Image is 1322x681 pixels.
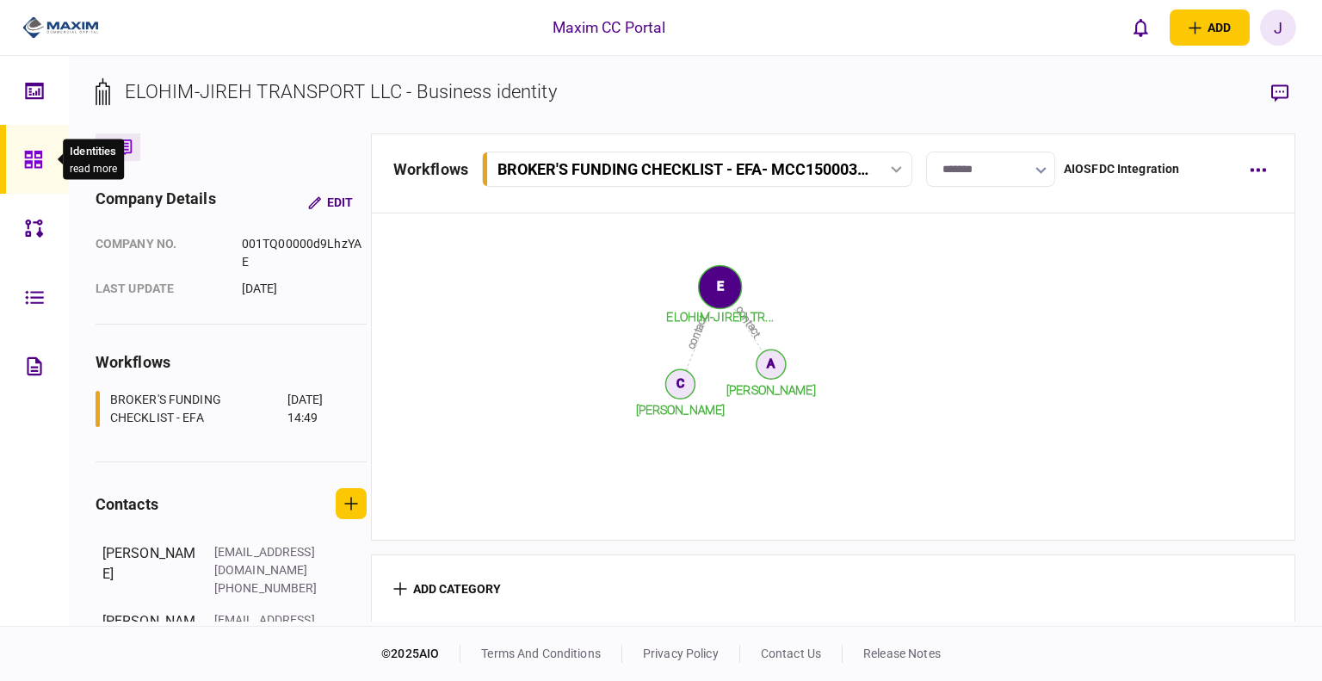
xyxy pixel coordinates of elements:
tspan: ELOHIM-JIREH TR... [666,310,773,324]
div: workflows [96,350,367,374]
div: company details [96,187,216,218]
tspan: [PERSON_NAME] [635,403,725,417]
a: release notes [863,647,941,660]
text: E [716,279,723,293]
div: last update [96,280,225,298]
button: add category [393,582,501,596]
div: [EMAIL_ADDRESS][DOMAIN_NAME] [214,543,326,579]
div: [EMAIL_ADDRESS][DOMAIN_NAME] [214,611,326,647]
text: A [767,356,775,370]
div: [PERSON_NAME] [102,611,197,666]
div: workflows [393,158,468,181]
button: J [1260,9,1296,46]
div: company no. [96,235,225,271]
div: 001TQ00000d9LhzYAE [242,235,367,271]
button: open notifications list [1123,9,1159,46]
button: Edit [294,187,367,218]
div: Identities [70,143,117,160]
div: Maxim CC Portal [553,16,666,39]
a: BROKER'S FUNDING CHECKLIST - EFA[DATE] 14:49 [96,391,345,427]
text: contact [684,313,708,350]
button: open adding identity options [1170,9,1250,46]
div: BROKER'S FUNDING CHECKLIST - EFA - MCC150003 ELOHIM-JIREH TRANSPORT LLC [497,160,868,178]
div: BROKER'S FUNDING CHECKLIST - EFA [110,391,283,427]
div: [DATE] 14:49 [287,391,345,427]
tspan: [PERSON_NAME] [726,383,816,397]
div: AIOSFDC Integration [1064,160,1180,178]
img: client company logo [22,15,99,40]
a: contact us [761,647,821,660]
div: © 2025 AIO [381,645,460,663]
div: [PHONE_NUMBER] [214,579,326,597]
text: C [676,376,684,390]
div: [DATE] [242,280,367,298]
button: BROKER'S FUNDING CHECKLIST - EFA- MCC150003 ELOHIM-JIREH TRANSPORT LLC [482,152,912,187]
button: read more [70,162,117,174]
div: [PERSON_NAME] [102,543,197,597]
div: contacts [96,492,158,516]
a: privacy policy [643,647,719,660]
a: terms and conditions [481,647,601,660]
div: ELOHIM-JIREH TRANSPORT LLC - Business identity [125,77,557,106]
